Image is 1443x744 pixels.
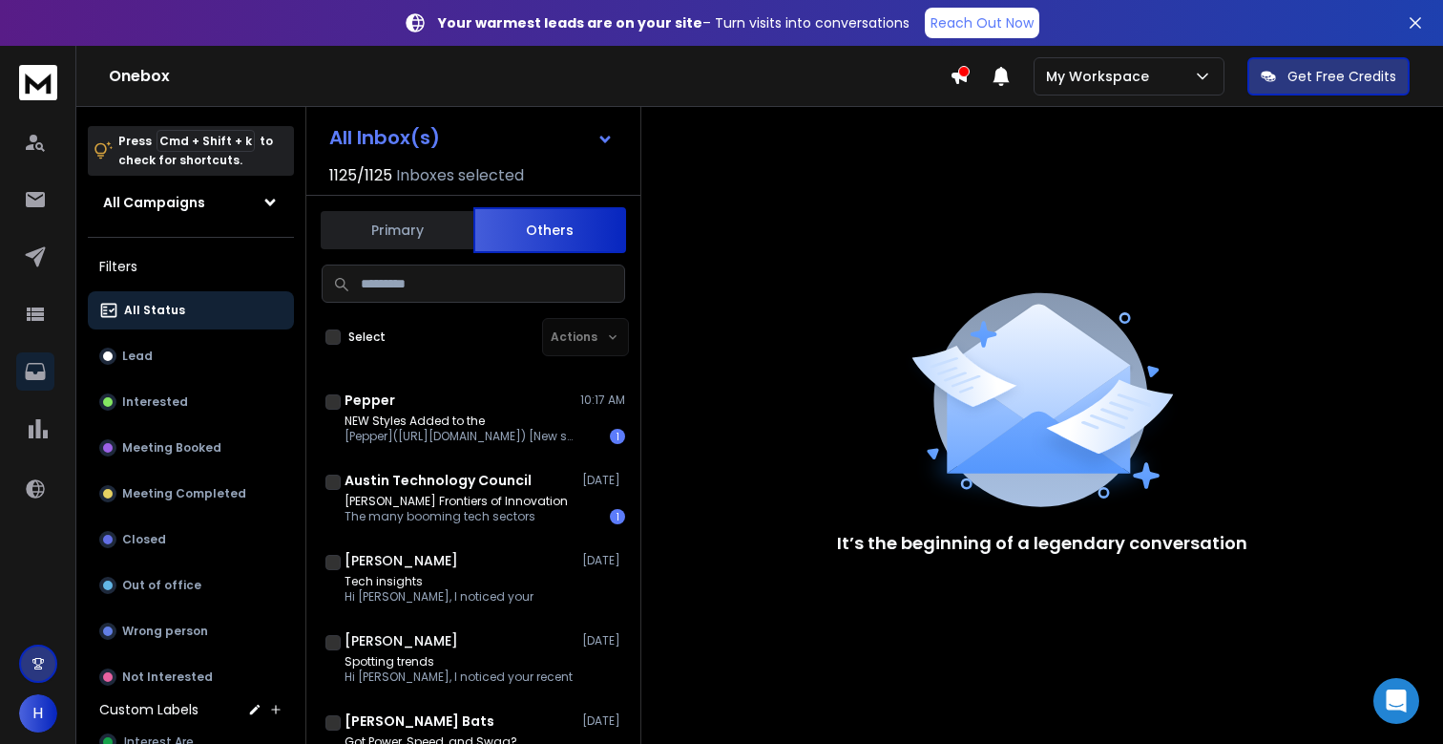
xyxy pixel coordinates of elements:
[925,8,1039,38] a: Reach Out Now
[19,694,57,733] button: H
[345,670,573,685] p: Hi [PERSON_NAME], I noticed your recent
[345,712,494,731] h1: [PERSON_NAME] Bats
[19,65,57,100] img: logo
[345,414,574,429] p: NEW Styles Added to the
[582,633,625,648] p: [DATE]
[122,349,153,364] p: Lead
[88,291,294,329] button: All Status
[345,471,532,490] h1: Austin Technology Council
[345,509,568,524] p: The many booming tech sectors
[1247,57,1410,96] button: Get Free Credits
[610,429,625,444] div: 1
[88,475,294,513] button: Meeting Completed
[438,13,910,32] p: – Turn visits into conversations
[931,13,1034,32] p: Reach Out Now
[157,130,255,152] span: Cmd + Shift + k
[88,658,294,696] button: Not Interested
[122,532,166,547] p: Closed
[348,329,386,345] label: Select
[837,530,1247,557] p: It’s the beginning of a legendary conversation
[329,128,440,147] h1: All Inbox(s)
[122,670,213,685] p: Not Interested
[321,209,473,251] button: Primary
[122,440,221,456] p: Meeting Booked
[122,394,188,410] p: Interested
[582,553,625,568] p: [DATE]
[122,578,201,593] p: Out of office
[345,574,533,589] p: Tech insights
[610,509,625,524] div: 1
[88,521,294,559] button: Closed
[1287,67,1396,86] p: Get Free Credits
[124,303,185,318] p: All Status
[1046,67,1157,86] p: My Workspace
[582,473,625,488] p: [DATE]
[345,391,395,410] h1: Pepper
[345,654,573,670] p: Spotting trends
[88,566,294,605] button: Out of office
[314,118,629,157] button: All Inbox(s)
[88,253,294,280] h3: Filters
[345,631,458,650] h1: [PERSON_NAME]
[345,551,458,570] h1: [PERSON_NAME]
[103,193,205,212] h1: All Campaigns
[122,624,208,639] p: Wrong person
[582,713,625,729] p: [DATE]
[345,589,533,605] p: Hi [PERSON_NAME], I noticed your
[473,207,626,253] button: Others
[88,183,294,222] button: All Campaigns
[345,494,568,509] p: [PERSON_NAME] Frontiers of Innovation
[88,383,294,421] button: Interested
[580,393,625,408] p: 10:17 AM
[329,164,392,187] span: 1125 / 1125
[109,65,950,88] h1: Onebox
[99,700,199,719] h3: Custom Labels
[88,429,294,467] button: Meeting Booked
[396,164,524,187] h3: Inboxes selected
[122,486,246,501] p: Meeting Completed
[1373,678,1419,724] div: Open Intercom Messenger
[345,429,574,444] p: [Pepper]([URL][DOMAIN_NAME]) [New styles added to
[88,337,294,375] button: Lead
[118,132,273,170] p: Press to check for shortcuts.
[438,13,702,32] strong: Your warmest leads are on your site
[88,612,294,650] button: Wrong person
